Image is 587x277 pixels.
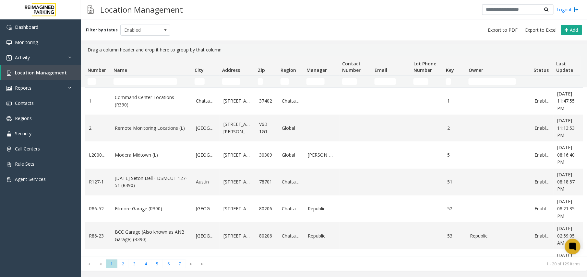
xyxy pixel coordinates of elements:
input: Email Filter [375,78,396,85]
a: Republic [470,232,527,239]
a: [STREET_ADDRESS][PERSON_NAME] [223,121,251,135]
span: Page 4 [140,260,151,268]
a: [DATE] 11:47:55 PM [557,90,582,112]
td: Zip Filter [255,76,278,87]
a: Logout [557,6,579,13]
a: 51 [447,178,462,185]
input: Manager Filter [306,78,325,85]
a: [GEOGRAPHIC_DATA] [196,205,216,212]
a: Enabled [535,178,550,185]
img: pageIcon [88,2,94,17]
a: Command Center Locations (R390) [115,94,188,108]
a: Chattanooga [282,205,300,212]
h3: Location Management [97,2,186,17]
a: Chattanooga [196,97,216,105]
span: Last Update [556,61,573,73]
span: Name [114,67,127,73]
button: Add [561,25,582,35]
a: 80206 [259,205,274,212]
a: [DATE] 08:21:35 PM [557,198,582,220]
a: [STREET_ADDRESS] [223,178,251,185]
span: Page 5 [151,260,163,268]
span: [DATE] 08:16:40 PM [557,144,575,165]
a: Filmore Garage (R390) [115,205,188,212]
span: Go to the last page [198,261,207,267]
span: Security [15,130,31,137]
span: [DATE] 08:18:57 PM [557,172,575,192]
span: Page 6 [163,260,174,268]
img: 'icon' [6,177,12,182]
td: Key Filter [443,76,466,87]
span: Add [570,27,578,33]
span: Owner [469,67,483,73]
span: Manager [306,67,327,73]
a: [DATE] 08:18:57 PM [557,171,582,193]
a: [STREET_ADDRESS] [223,205,251,212]
span: Export to PDF [488,27,518,33]
span: Activity [15,54,30,61]
img: 'icon' [6,131,12,137]
a: 52 [447,205,462,212]
td: Address Filter [220,76,255,87]
a: Chattanooga [282,97,300,105]
a: 37402 [259,97,274,105]
img: 'icon' [6,40,12,45]
a: Republic [308,205,336,212]
a: [STREET_ADDRESS] [223,97,251,105]
a: Enabled [535,125,550,132]
a: 5 [447,151,462,159]
span: [DATE] 02:59:05 AM [557,225,575,246]
span: Contacts [15,100,34,106]
input: Address Filter [222,78,240,85]
span: Location Management [15,70,67,76]
span: Zip [258,67,265,73]
a: L20000500 [89,151,107,159]
span: Key [446,67,454,73]
a: [PERSON_NAME] [308,151,336,159]
td: Region Filter [278,76,304,87]
img: 'icon' [6,25,12,30]
a: Enabled [535,205,550,212]
img: logout [574,6,579,13]
td: Status Filter [531,76,554,87]
a: R86-52 [89,205,107,212]
a: Global [282,151,300,159]
img: 'icon' [6,86,12,91]
button: Export to Excel [523,26,559,35]
span: Reports [15,85,31,91]
span: Region [281,67,296,73]
a: [DATE] 11:13:53 PM [557,117,582,139]
span: Export to Excel [525,27,557,33]
td: Manager Filter [304,76,340,87]
a: R127-1 [89,178,107,185]
a: [DATE] 08:23:10 PM [557,252,582,273]
a: V6B 1G1 [259,121,274,135]
span: Enabled [121,25,160,35]
a: Enabled [535,151,550,159]
span: Contact Number [342,61,361,73]
input: Owner Filter [469,78,516,85]
a: Remote Monitoring Locations (L) [115,125,188,132]
span: Page 1 [106,260,117,268]
td: Lot Phone Number Filter [411,76,443,87]
span: Go to the next page [186,260,197,269]
input: Key Filter [446,78,451,85]
span: [DATE] 08:23:10 PM [557,252,575,273]
a: [GEOGRAPHIC_DATA] [196,125,216,132]
input: Region Filter [281,78,289,85]
a: [STREET_ADDRESS] [223,151,251,159]
a: R86-23 [89,232,107,239]
input: Number Filter [88,78,96,85]
span: [DATE] 11:47:55 PM [557,91,575,111]
input: City Filter [195,78,205,85]
span: City [195,67,204,73]
input: Contact Number Filter [342,78,357,85]
div: Drag a column header and drop it here to group by that column [85,44,583,56]
a: [PERSON_NAME]'s Blue Sombrero (I) (R390) [115,256,188,270]
a: Modera Midtown (L) [115,151,188,159]
img: 'icon' [6,116,12,121]
span: Lot Phone Number [413,61,436,73]
td: Contact Number Filter [340,76,372,87]
a: Republic [308,232,336,239]
a: 1 [89,97,107,105]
